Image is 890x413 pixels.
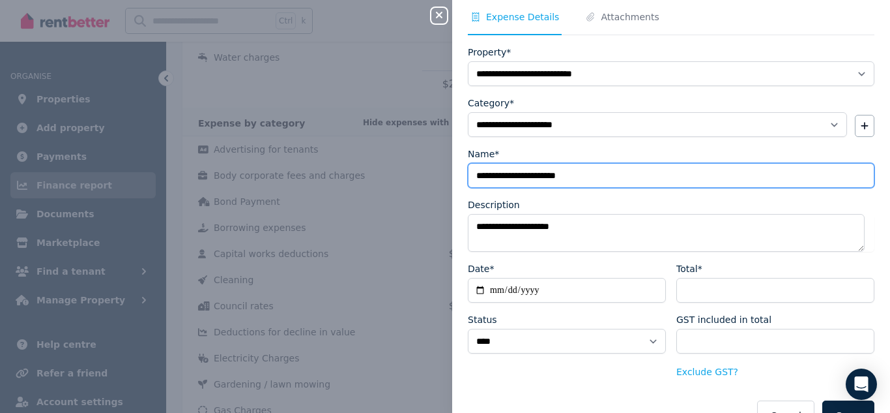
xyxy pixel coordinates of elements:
div: Open Intercom Messenger [846,369,877,400]
label: Category* [468,97,514,110]
label: Status [468,313,497,326]
label: Property* [468,46,511,59]
span: Expense Details [486,10,559,23]
label: Total* [676,262,702,275]
button: Exclude GST? [676,365,738,378]
label: Date* [468,262,494,275]
label: Name* [468,147,499,161]
label: Description [468,198,520,211]
span: Attachments [601,10,659,23]
nav: Tabs [468,10,874,35]
label: GST included in total [676,313,771,326]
